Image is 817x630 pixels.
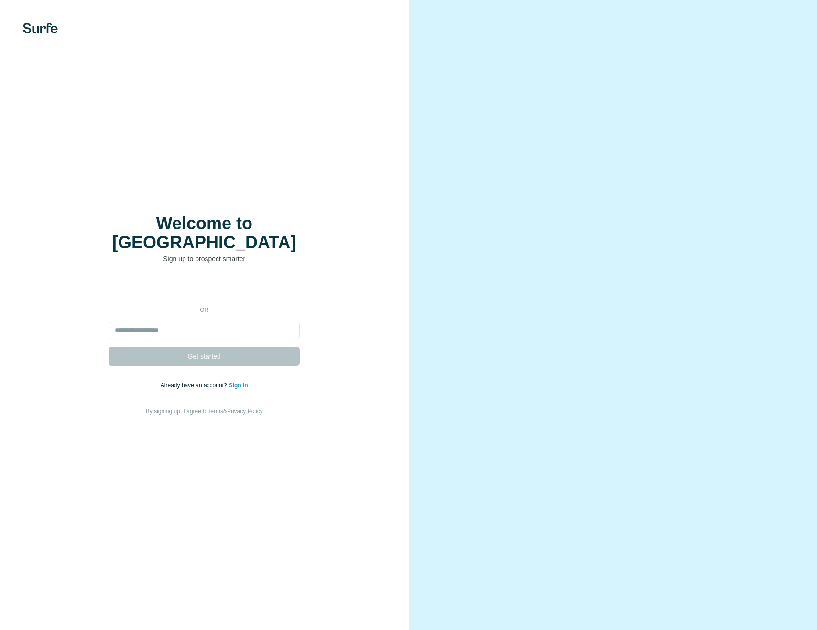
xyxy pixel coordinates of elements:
[109,278,300,299] div: Über Google anmelden. Wird in neuem Tab geöffnet.
[109,214,300,252] h1: Welcome to [GEOGRAPHIC_DATA]
[227,408,263,415] a: Privacy Policy
[146,408,263,415] span: By signing up, I agree to &
[109,254,300,264] p: Sign up to prospect smarter
[189,306,219,314] p: or
[207,408,223,415] a: Terms
[229,382,248,389] a: Sign in
[23,23,58,33] img: Surfe's logo
[161,382,229,389] span: Already have an account?
[104,278,305,299] iframe: Schaltfläche „Über Google anmelden“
